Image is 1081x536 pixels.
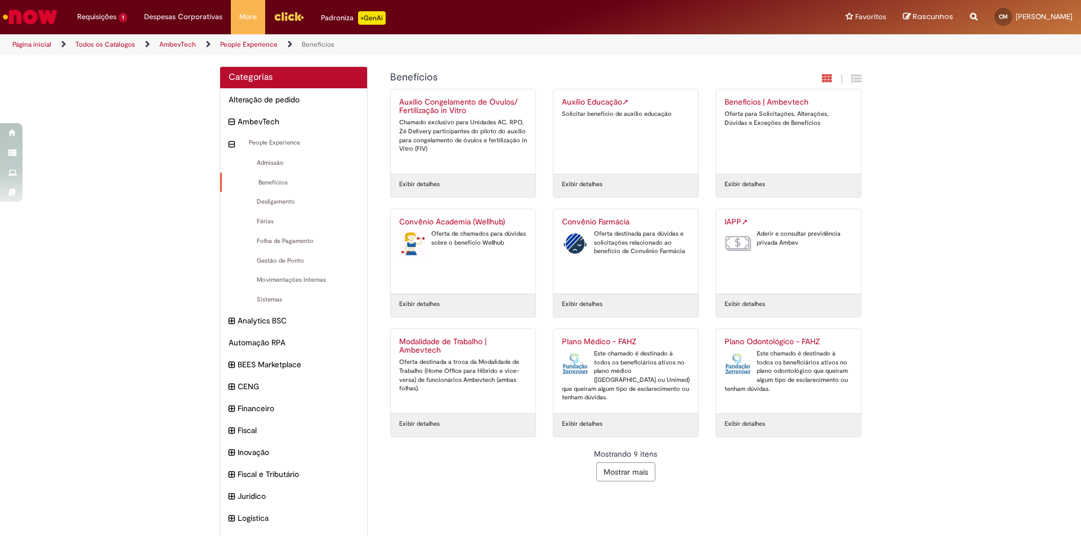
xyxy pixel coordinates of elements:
[399,98,527,116] h2: Auxílio Congelamento de Óvulos/ Fertilização in Vitro
[716,329,861,413] a: Plano Odontológico - FAHZ Plano Odontológico - FAHZ Este chamado é destinado à todos os beneficiá...
[220,441,367,463] div: expandir categoria Inovação Inovação
[562,337,690,346] h2: Plano Médico - FAHZ
[358,11,386,25] p: +GenAi
[238,403,359,414] span: Financeiro
[622,97,629,107] span: Link Externo
[220,397,367,420] div: expandir categoria Financeiro Financeiro
[238,116,359,127] span: AmbevTech
[302,40,334,49] a: Benefícios
[220,110,367,133] div: recolher categoria AmbevTech AmbevTech
[596,462,655,481] button: Mostrar mais
[553,329,698,413] a: Plano Médico - FAHZ Plano Médico - FAHZ Este chamado é destinado à todos os beneficiários ativos ...
[562,229,588,258] img: Convênio Farmácia
[229,490,235,503] i: expandir categoria Jurídico
[562,420,602,429] a: Exibir detalhes
[144,11,222,22] span: Despesas Corporativas
[321,11,386,25] div: Padroniza
[238,315,359,326] span: Analytics BSC
[77,11,117,22] span: Requisições
[229,469,235,481] i: expandir categoria Fiscal e Tributário
[1,6,59,28] img: ServiceNow
[239,11,257,22] span: More
[229,381,235,393] i: expandir categoria CENG
[562,98,690,107] h2: Auxílio Educação
[725,300,765,309] a: Exibir detalhes
[220,309,367,332] div: expandir categoria Analytics BSC Analytics BSC
[220,353,367,376] div: expandir categoria BEES Marketplace BEES Marketplace
[229,237,359,246] span: Folha de Pagamento
[229,447,235,459] i: expandir categoria Inovação
[229,256,359,265] span: Gestão de Ponto
[229,217,359,226] span: Férias
[75,40,135,49] a: Todos os Catálogos
[220,133,367,309] ul: AmbevTech subcategorias
[562,349,690,402] div: Este chamado é destinado à todos os beneficiários ativos no plano médico ([GEOGRAPHIC_DATA] ou Un...
[238,138,359,147] span: People Experience
[238,381,359,392] span: CENG
[220,173,367,193] div: Benefícios
[725,229,852,247] div: Aderir e consultar previdência privada Ambev
[220,231,367,251] div: Folha de Pagamento
[220,331,367,354] div: Automação RPA
[562,180,602,189] a: Exibir detalhes
[229,73,359,83] h2: Categorias
[229,116,235,128] i: recolher categoria AmbevTech
[119,13,127,22] span: 1
[391,209,535,294] a: Convênio Academia (Wellhub) Convênio Academia (Wellhub) Oferta de chamados para dúvidas sobre o b...
[716,209,861,294] a: IAPPLink Externo IAPP Aderir e consultar previdência privada Ambev
[220,192,367,212] div: Desligamento
[553,209,698,294] a: Convênio Farmácia Convênio Farmácia Oferta destinada para dúvidas e solicitações relacionado ao b...
[229,512,235,525] i: expandir categoria Logistica
[274,8,304,25] img: click_logo_yellow_360x200.png
[238,447,359,458] span: Inovação
[841,73,843,85] span: |
[238,512,359,524] span: Logistica
[220,211,367,232] div: Férias
[725,110,852,127] div: Oferta para Solicitações, Alterações, Dúvidas e Exceções de Benefícios
[399,218,527,227] h2: Convênio Academia (Wellhub)
[230,178,359,187] span: Benefícios
[220,133,367,153] div: recolher categoria People Experience People Experience
[229,276,359,285] span: Movimentações Internas
[229,359,235,371] i: expandir categoria BEES Marketplace
[391,329,535,413] a: Modalidade de Trabalho | Ambevtech Oferta destinada a troca da Modalidade de Trabalho (Home Offic...
[390,72,740,83] h1: {"description":null,"title":"Benefícios"} Categoria
[229,295,359,304] span: Sistemas
[390,448,862,460] div: Mostrando 9 itens
[229,425,235,437] i: expandir categoria Fiscal
[220,507,367,529] div: expandir categoria Logistica Logistica
[999,13,1008,20] span: CM
[238,469,359,480] span: Fiscal e Tributário
[220,270,367,290] div: Movimentações Internas
[725,349,852,394] div: Este chamado é destinado à todos os beneficiários ativos no plano odontológico que queiram algum ...
[220,153,367,173] div: Admissão
[562,300,602,309] a: Exibir detalhes
[562,218,690,227] h2: Convênio Farmácia
[725,349,751,377] img: Plano Odontológico - FAHZ
[562,110,690,119] div: Solicitar benefício de auxílio educação
[1016,12,1073,21] span: [PERSON_NAME]
[220,463,367,485] div: expandir categoria Fiscal e Tributário Fiscal e Tributário
[725,218,852,227] h2: IAPP
[399,337,527,355] h2: Modalidade de Trabalho | Ambevtech
[220,88,367,111] div: Alteração de pedido
[238,425,359,436] span: Fiscal
[229,94,359,105] span: Alteração de pedido
[220,153,367,310] ul: People Experience subcategorias
[399,229,426,258] img: Convênio Academia (Wellhub)
[229,138,235,151] i: recolher categoria People Experience
[229,337,359,348] span: Automação RPA
[399,358,527,393] div: Oferta destinada a troca da Modalidade de Trabalho (Home Office para Híbrido e vice-versa) de fun...
[725,180,765,189] a: Exibir detalhes
[229,197,359,206] span: Desligamento
[399,180,440,189] a: Exibir detalhes
[725,229,751,258] img: IAPP
[822,73,832,84] i: Exibição em cartão
[229,403,235,415] i: expandir categoria Financeiro
[399,420,440,429] a: Exibir detalhes
[229,159,359,168] span: Admissão
[553,89,698,174] a: Auxílio EducaçãoLink Externo Solicitar benefício de auxílio educação
[851,73,861,84] i: Exibição de grade
[220,251,367,271] div: Gestão de Ponto
[220,375,367,398] div: expandir categoria CENG CENG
